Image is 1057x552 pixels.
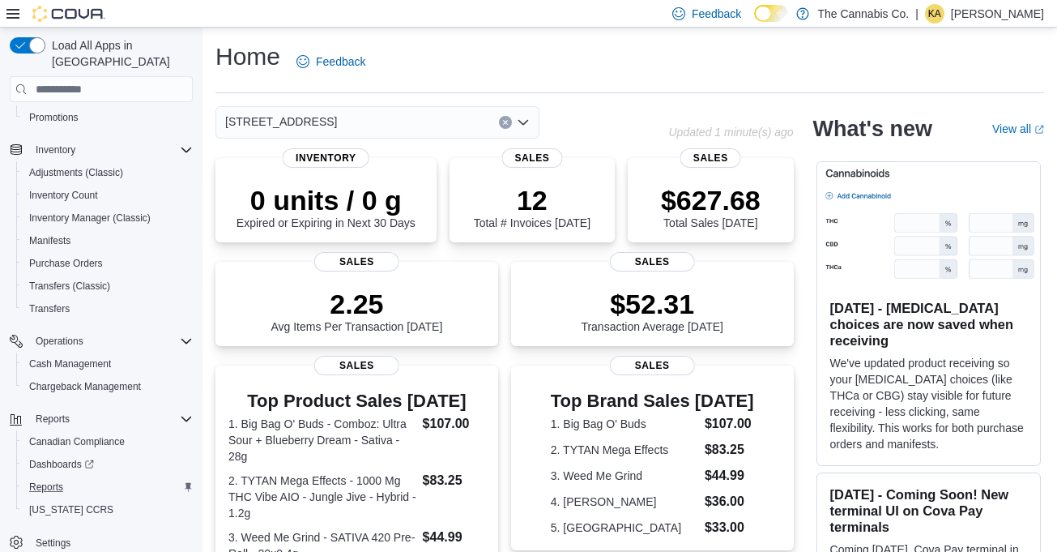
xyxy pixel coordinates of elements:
[36,143,75,156] span: Inventory
[501,148,562,168] span: Sales
[23,477,70,497] a: Reports
[23,186,104,205] a: Inventory Count
[29,380,141,393] span: Chargeback Management
[228,416,416,464] dt: 1. Big Bag O' Buds - Comboz: Ultra Sour + Blueberry Dream - Sativa - 28g
[29,189,98,202] span: Inventory Count
[29,357,111,370] span: Cash Management
[36,413,70,426] span: Reports
[23,377,193,396] span: Chargeback Management
[610,252,695,272] span: Sales
[16,499,199,521] button: [US_STATE] CCRS
[23,208,157,228] a: Inventory Manager (Classic)
[692,6,741,22] span: Feedback
[813,116,932,142] h2: What's new
[29,212,151,225] span: Inventory Manager (Classic)
[668,126,793,139] p: Updated 1 minute(s) ago
[29,409,193,429] span: Reports
[925,4,944,24] div: Kathryn Aubert
[23,477,193,497] span: Reports
[23,455,193,474] span: Dashboards
[316,53,365,70] span: Feedback
[830,355,1027,452] p: We've updated product receiving so your [MEDICAL_DATA] choices (like THCa or CBG) stay visible fo...
[290,45,372,78] a: Feedback
[992,122,1044,135] a: View allExternal link
[915,4,918,24] p: |
[23,108,193,127] span: Promotions
[16,375,199,398] button: Chargeback Management
[661,184,761,229] div: Total Sales [DATE]
[29,409,76,429] button: Reports
[23,354,117,374] a: Cash Management
[36,335,83,348] span: Operations
[23,186,193,205] span: Inventory Count
[705,414,754,434] dd: $107.00
[581,288,723,333] div: Transaction Average [DATE]
[16,453,199,476] a: Dashboards
[215,41,280,73] h1: Home
[23,500,193,520] span: Washington CCRS
[680,148,741,168] span: Sales
[16,297,199,320] button: Transfers
[16,229,199,252] button: Manifests
[423,471,485,490] dd: $83.25
[3,408,199,430] button: Reports
[3,330,199,353] button: Operations
[705,440,754,460] dd: $83.25
[754,5,788,22] input: Dark Mode
[36,537,70,550] span: Settings
[29,140,193,160] span: Inventory
[3,139,199,161] button: Inventory
[705,518,754,537] dd: $33.00
[23,455,100,474] a: Dashboards
[237,184,416,229] div: Expired or Expiring in Next 30 Days
[23,254,109,273] a: Purchase Orders
[29,302,70,315] span: Transfers
[29,234,70,247] span: Manifests
[16,275,199,297] button: Transfers (Classic)
[23,354,193,374] span: Cash Management
[23,163,130,182] a: Adjustments (Classic)
[16,207,199,229] button: Inventory Manager (Classic)
[551,416,698,432] dt: 1. Big Bag O' Buds
[16,106,199,129] button: Promotions
[705,492,754,511] dd: $36.00
[16,161,199,184] button: Adjustments (Classic)
[314,356,399,375] span: Sales
[928,4,941,24] span: KA
[45,37,193,70] span: Load All Apps in [GEOGRAPHIC_DATA]
[23,432,131,451] a: Canadian Compliance
[23,276,193,296] span: Transfers (Classic)
[830,486,1027,535] h3: [DATE] - Coming Soon! New terminal UI on Cova Pay terminals
[551,520,698,536] dt: 5. [GEOGRAPHIC_DATA]
[23,432,193,451] span: Canadian Compliance
[499,116,512,129] button: Clear input
[551,494,698,510] dt: 4. [PERSON_NAME]
[16,476,199,499] button: Reports
[517,116,530,129] button: Open list of options
[29,257,103,270] span: Purchase Orders
[423,528,485,547] dd: $44.99
[29,503,113,516] span: [US_STATE] CCRS
[705,466,754,486] dd: $44.99
[271,288,442,333] div: Avg Items Per Transaction [DATE]
[16,353,199,375] button: Cash Management
[581,288,723,320] p: $52.31
[474,184,590,229] div: Total # Invoices [DATE]
[551,392,754,411] h3: Top Brand Sales [DATE]
[551,468,698,484] dt: 3. Weed Me Grind
[23,299,76,319] a: Transfers
[23,500,120,520] a: [US_STATE] CCRS
[29,280,110,293] span: Transfers (Classic)
[754,22,755,23] span: Dark Mode
[228,473,416,521] dt: 2. TYTAN Mega Effects - 1000 Mg THC Vibe AIO - Jungle Jive - Hybrid - 1.2g
[228,392,485,411] h3: Top Product Sales [DATE]
[23,254,193,273] span: Purchase Orders
[29,332,193,351] span: Operations
[23,377,147,396] a: Chargeback Management
[23,208,193,228] span: Inventory Manager (Classic)
[32,6,105,22] img: Cova
[23,163,193,182] span: Adjustments (Classic)
[423,414,485,434] dd: $107.00
[283,148,369,168] span: Inventory
[29,435,125,448] span: Canadian Compliance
